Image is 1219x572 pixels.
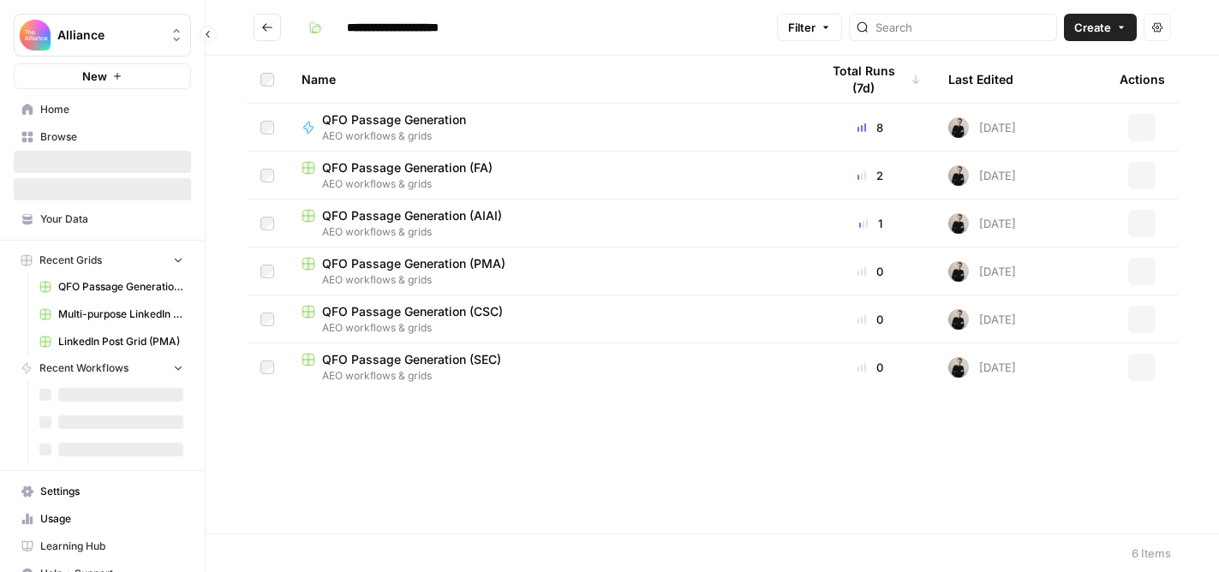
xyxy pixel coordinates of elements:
span: QFO Passage Generation (AIAI) [322,207,502,224]
span: Recent Workflows [39,360,128,376]
span: Settings [40,484,183,499]
a: LinkedIn Post Grid (PMA) [32,328,191,355]
a: Browse [14,123,191,151]
div: 8 [820,119,921,136]
button: Recent Grids [14,247,191,273]
button: Recent Workflows [14,355,191,381]
button: Filter [777,14,842,41]
div: Total Runs (7d) [820,56,921,103]
div: [DATE] [948,165,1016,186]
span: LinkedIn Post Grid (PMA) [58,334,183,349]
span: QFO Passage Generation (CSC) [322,303,503,320]
img: rzyuksnmva7rad5cmpd7k6b2ndco [948,117,969,138]
img: rzyuksnmva7rad5cmpd7k6b2ndco [948,261,969,282]
div: 1 [820,215,921,232]
span: Multi-purpose LinkedIn Workflow Grid [58,307,183,322]
span: New [82,68,107,85]
img: rzyuksnmva7rad5cmpd7k6b2ndco [948,165,969,186]
img: rzyuksnmva7rad5cmpd7k6b2ndco [948,357,969,378]
div: 2 [820,167,921,184]
button: Go back [254,14,281,41]
div: 0 [820,263,921,280]
button: New [14,63,191,89]
a: QFO Passage GenerationAEO workflows & grids [302,111,792,144]
div: [DATE] [948,357,1016,378]
div: Name [302,56,792,103]
a: QFO Passage Generation (CSC)AEO workflows & grids [302,303,792,336]
img: rzyuksnmva7rad5cmpd7k6b2ndco [948,213,969,234]
div: 0 [820,311,921,328]
input: Search [875,19,1049,36]
img: Alliance Logo [20,20,51,51]
div: 6 Items [1132,545,1171,562]
span: AEO workflows & grids [302,320,792,336]
span: QFO Passage Generation (CSC) [58,279,183,295]
span: Filter [788,19,816,36]
div: [DATE] [948,309,1016,330]
span: QFO Passage Generation [322,111,466,128]
button: Workspace: Alliance [14,14,191,57]
span: Create [1074,19,1111,36]
a: QFO Passage Generation (CSC) [32,273,191,301]
a: Learning Hub [14,533,191,560]
a: QFO Passage Generation (AIAI)AEO workflows & grids [302,207,792,240]
button: Create [1064,14,1137,41]
span: Your Data [40,212,183,227]
div: Actions [1120,56,1165,103]
span: Usage [40,511,183,527]
span: Browse [40,129,183,145]
a: Multi-purpose LinkedIn Workflow Grid [32,301,191,328]
span: Learning Hub [40,539,183,554]
span: QFO Passage Generation (FA) [322,159,493,176]
a: QFO Passage Generation (SEC)AEO workflows & grids [302,351,792,384]
div: [DATE] [948,261,1016,282]
a: Usage [14,505,191,533]
a: QFO Passage Generation (PMA)AEO workflows & grids [302,255,792,288]
span: AEO workflows & grids [302,224,792,240]
span: QFO Passage Generation (PMA) [322,255,505,272]
span: AEO workflows & grids [322,128,480,144]
a: QFO Passage Generation (FA)AEO workflows & grids [302,159,792,192]
span: Recent Grids [39,253,102,268]
span: AEO workflows & grids [302,368,792,384]
img: rzyuksnmva7rad5cmpd7k6b2ndco [948,309,969,330]
span: Home [40,102,183,117]
div: Last Edited [948,56,1013,103]
div: [DATE] [948,117,1016,138]
div: 0 [820,359,921,376]
span: QFO Passage Generation (SEC) [322,351,501,368]
div: [DATE] [948,213,1016,234]
span: Alliance [57,27,161,44]
span: AEO workflows & grids [302,176,792,192]
span: AEO workflows & grids [302,272,792,288]
a: Settings [14,478,191,505]
a: Home [14,96,191,123]
a: Your Data [14,206,191,233]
